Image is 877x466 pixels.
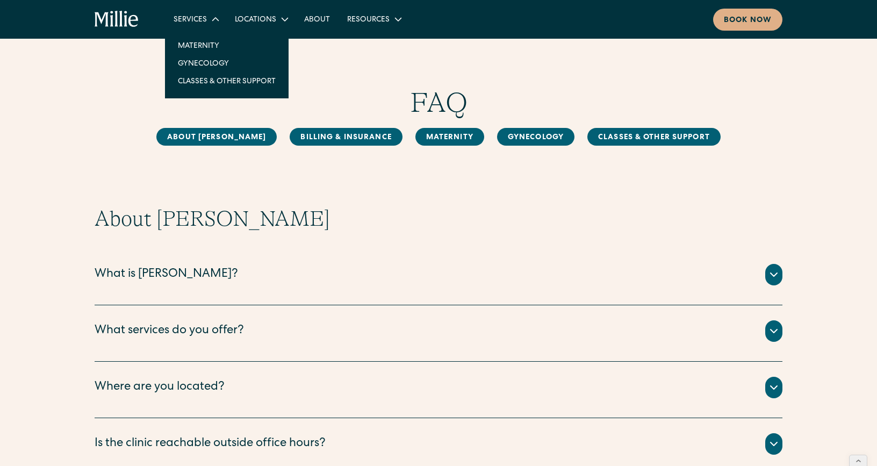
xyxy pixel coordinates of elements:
a: About [296,10,339,28]
div: Resources [347,15,390,26]
h2: About [PERSON_NAME] [95,206,782,232]
h1: FAQ [95,86,782,119]
a: Book now [713,9,782,31]
div: Services [174,15,207,26]
nav: Services [165,28,289,98]
div: Is the clinic reachable outside office hours? [95,435,326,453]
a: Gynecology [497,128,574,146]
a: Classes & Other Support [587,128,721,146]
div: What is [PERSON_NAME]? [95,266,238,284]
a: MAternity [415,128,484,146]
div: Resources [339,10,409,28]
div: Services [165,10,226,28]
a: Billing & Insurance [290,128,402,146]
a: About [PERSON_NAME] [156,128,277,146]
a: Classes & Other Support [169,72,284,90]
div: What services do you offer? [95,322,244,340]
div: Where are you located? [95,379,225,397]
div: Locations [226,10,296,28]
div: Book now [724,15,772,26]
div: Locations [235,15,276,26]
a: Maternity [169,37,284,54]
a: Gynecology [169,54,284,72]
a: home [95,11,139,28]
